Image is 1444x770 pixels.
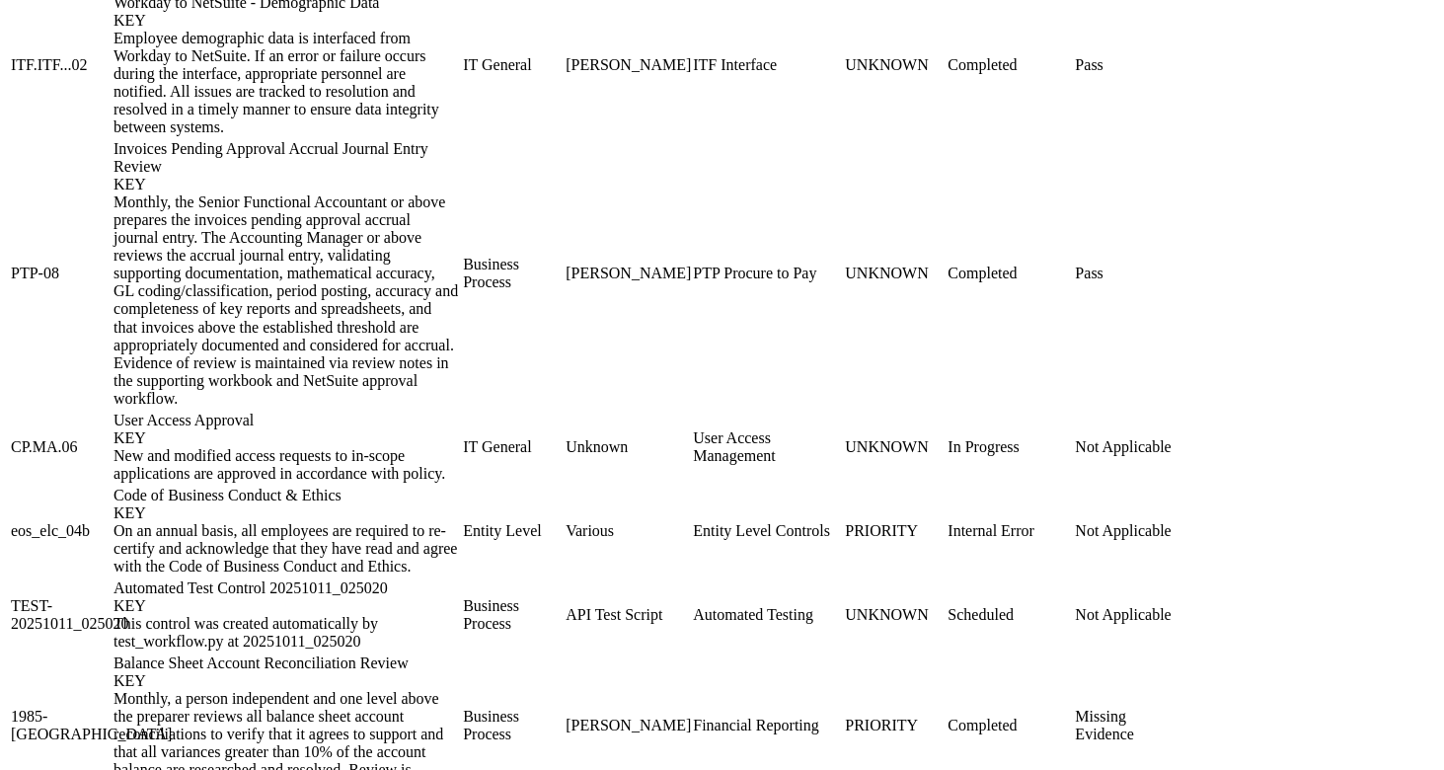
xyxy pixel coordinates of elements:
div: Completed [948,716,1071,733]
div: Completed [948,56,1071,74]
div: [PERSON_NAME] [566,265,689,282]
div: Code of Business Conduct & Ethics [114,486,459,521]
div: UNKNOWN [845,265,944,282]
div: Monthly, the Senior Functional Accountant or above prepares the invoices pending approval accrual... [114,193,459,407]
div: Internal Error [948,521,1071,539]
div: PRIORITY [845,521,944,539]
div: CP.MA.06 [11,437,110,455]
div: User Access Approval [114,411,459,446]
div: Invoices Pending Approval Accrual Journal Entry Review [114,140,459,193]
div: Financial Reporting [693,716,841,733]
div: User Access Management [693,428,841,464]
div: In Progress [948,437,1071,455]
div: UNKNOWN [845,605,944,623]
div: ITF Interface [693,56,841,74]
div: Automated Testing [693,605,841,623]
div: Not Applicable [1075,605,1174,623]
div: Entity Level Controls [693,521,841,539]
div: Various [566,521,689,539]
div: Balance Sheet Account Reconciliation Review [114,654,459,689]
div: API Test Script [566,605,689,623]
div: [PERSON_NAME] [566,56,689,74]
div: KEY [114,12,459,30]
div: UNKNOWN [845,56,944,74]
div: KEY [114,503,459,521]
div: [PERSON_NAME] [566,716,689,733]
div: This control was created automatically by test_workflow.py at 20251011_025020 [114,614,459,650]
div: 1985-[GEOGRAPHIC_DATA] [11,707,110,742]
div: PTP Procure to Pay [693,265,841,282]
td: IT General [462,410,563,483]
div: Scheduled [948,605,1071,623]
div: New and modified access requests to in-scope applications are approved in accordance with policy. [114,446,459,482]
div: PTP-08 [11,265,110,282]
td: Entity Level [462,485,563,576]
td: Business Process [462,139,563,408]
div: Employee demographic data is interfaced from Workday to NetSuite. If an error or failure occurs d... [114,30,459,136]
div: TEST-20251011_025020 [11,596,110,632]
div: KEY [114,671,459,689]
div: eos_elc_04b [11,521,110,539]
div: Pass [1075,265,1174,282]
div: Automated Test Control 20251011_025020 [114,578,459,614]
td: Business Process [462,577,563,651]
div: Not Applicable [1075,437,1174,455]
div: UNKNOWN [845,437,944,455]
div: On an annual basis, all employees are required to re-certify and acknowledge that they have read ... [114,521,459,575]
div: Missing Evidence [1075,707,1174,742]
div: PRIORITY [845,716,944,733]
div: KEY [114,596,459,614]
div: Not Applicable [1075,521,1174,539]
div: ITF.ITF...02 [11,56,110,74]
div: KEY [114,176,459,193]
div: Completed [948,265,1071,282]
div: Unknown [566,437,689,455]
div: Pass [1075,56,1174,74]
div: KEY [114,428,459,446]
